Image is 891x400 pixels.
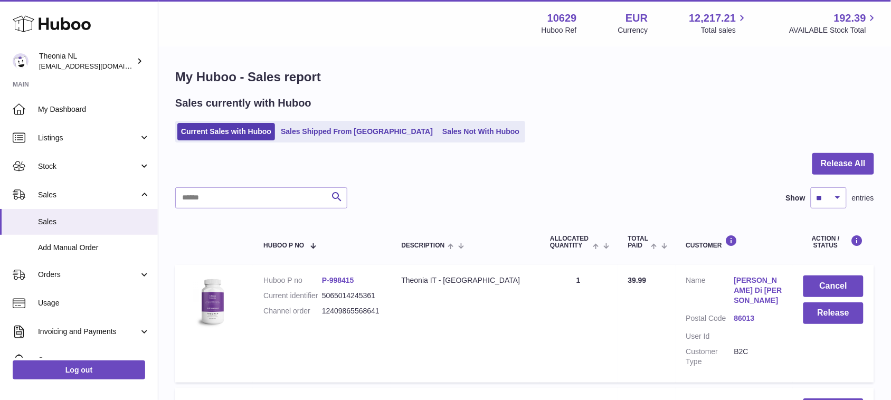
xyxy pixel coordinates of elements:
[38,270,139,280] span: Orders
[439,123,523,140] a: Sales Not With Huboo
[734,347,782,367] dd: B2C
[542,25,577,35] div: Huboo Ref
[38,190,139,200] span: Sales
[786,193,805,203] label: Show
[186,275,239,328] img: 106291725893008.jpg
[539,265,617,382] td: 1
[734,275,782,306] a: [PERSON_NAME] Di [PERSON_NAME]
[38,298,150,308] span: Usage
[38,217,150,227] span: Sales
[701,25,748,35] span: Total sales
[803,275,864,297] button: Cancel
[277,123,437,140] a: Sales Shipped From [GEOGRAPHIC_DATA]
[852,193,874,203] span: entries
[263,306,322,316] dt: Channel order
[734,313,782,323] a: 86013
[803,302,864,324] button: Release
[686,347,734,367] dt: Customer Type
[625,11,648,25] strong: EUR
[175,69,874,85] h1: My Huboo - Sales report
[686,331,734,341] dt: User Id
[175,96,311,110] h2: Sales currently with Huboo
[689,11,748,35] a: 12,217.21 Total sales
[402,275,529,285] div: Theonia IT - [GEOGRAPHIC_DATA]
[834,11,866,25] span: 192.39
[322,291,381,301] dd: 5065014245361
[38,327,139,337] span: Invoicing and Payments
[38,243,150,253] span: Add Manual Order
[618,25,648,35] div: Currency
[812,153,874,175] button: Release All
[263,275,322,285] dt: Huboo P no
[789,11,878,35] a: 192.39 AVAILABLE Stock Total
[322,306,381,316] dd: 12409865568641
[39,51,134,71] div: Theonia NL
[628,276,647,284] span: 39.99
[38,133,139,143] span: Listings
[322,276,354,284] a: P-998415
[177,123,275,140] a: Current Sales with Huboo
[628,235,649,249] span: Total paid
[789,25,878,35] span: AVAILABLE Stock Total
[38,104,150,115] span: My Dashboard
[13,360,145,379] a: Log out
[263,242,304,249] span: Huboo P no
[686,313,734,326] dt: Postal Code
[13,53,29,69] img: info@wholesomegoods.eu
[689,11,736,25] span: 12,217.21
[39,62,155,70] span: [EMAIL_ADDRESS][DOMAIN_NAME]
[38,355,150,365] span: Cases
[402,242,445,249] span: Description
[547,11,577,25] strong: 10629
[38,161,139,172] span: Stock
[803,235,864,249] div: Action / Status
[686,275,734,308] dt: Name
[263,291,322,301] dt: Current identifier
[686,235,782,249] div: Customer
[550,235,590,249] span: ALLOCATED Quantity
